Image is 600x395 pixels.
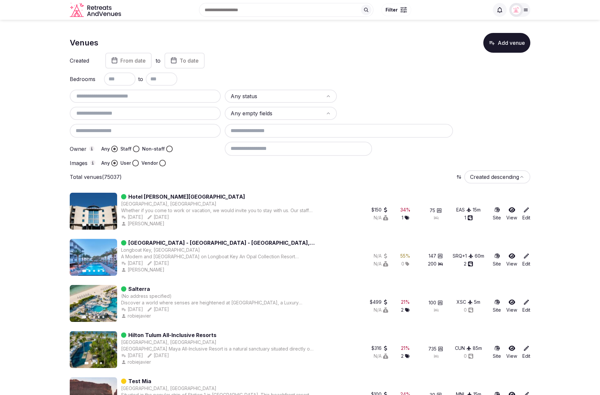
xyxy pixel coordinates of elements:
[522,299,530,313] a: Edit
[400,207,411,213] button: 34%
[473,207,481,213] button: 15m
[88,224,90,226] button: Go to slide 2
[464,261,473,267] button: 2
[121,260,143,267] button: [DATE]
[128,239,350,247] a: [GEOGRAPHIC_DATA] - [GEOGRAPHIC_DATA] - [GEOGRAPHIC_DATA], [GEOGRAPHIC_DATA]
[400,253,410,259] button: 55%
[493,299,501,313] button: Site
[70,58,96,63] label: Created
[493,253,501,267] button: Site
[121,207,313,214] div: Whether if you come to work or vacation, we would invite you to stay with us. Our staff is always...
[401,299,410,305] div: 21 %
[105,53,152,69] button: From date
[453,253,473,259] div: SRQ +1
[374,353,388,359] button: N/A
[121,385,216,392] button: [GEOGRAPHIC_DATA], [GEOGRAPHIC_DATA]
[142,146,165,152] label: Non-staff
[121,359,152,365] div: robiejavier
[121,293,172,299] button: (No address specified)
[98,316,100,318] button: Go to slide 4
[493,207,501,221] a: Site
[70,146,96,152] label: Owner
[128,377,151,385] a: Test Mia
[147,214,169,220] button: [DATE]
[464,214,473,221] button: 1
[374,214,388,221] button: N/A
[522,207,530,221] a: Edit
[121,313,152,319] div: robiejavier
[401,353,410,359] div: 2
[121,299,313,306] div: Discover a world where senses are heightened at [GEOGRAPHIC_DATA], a Luxury Collection Resort & S...
[401,345,410,352] button: 21%
[70,239,117,276] img: Featured image for Zota Beach Resort - Longboat Key - Sarasota, FL
[401,307,410,313] div: 2
[429,253,443,259] button: 147
[128,193,245,201] a: Hotel [PERSON_NAME][GEOGRAPHIC_DATA]
[70,193,117,230] img: Featured image for Hotel Palacio de Aiete
[428,346,443,352] button: 735
[429,299,436,306] span: 100
[121,201,216,207] button: [GEOGRAPHIC_DATA], [GEOGRAPHIC_DATA]
[95,362,97,364] button: Go to slide 3
[506,345,517,359] a: View
[370,299,388,305] button: $499
[374,261,388,267] button: N/A
[464,307,473,313] button: 0
[386,7,398,13] span: Filter
[493,345,501,359] a: Site
[147,352,169,359] button: [DATE]
[121,214,143,220] button: [DATE]
[429,299,443,306] button: 100
[428,261,437,267] span: 200
[473,207,481,213] div: 15 m
[428,261,443,267] button: 200
[93,224,95,226] button: Go to slide 3
[121,352,143,359] button: [DATE]
[121,220,166,227] button: [PERSON_NAME]
[374,307,388,313] button: N/A
[102,224,104,226] button: Go to slide 5
[128,285,150,293] a: Salterra
[121,306,143,313] button: [DATE]
[102,270,104,272] button: Go to slide 5
[453,253,473,259] button: SRQ+1
[89,146,94,151] button: Owner
[473,345,482,352] button: 85m
[90,160,95,165] button: Images
[483,33,530,53] button: Add venue
[70,285,117,322] img: Featured image for Salterra
[371,207,388,213] button: $150
[428,346,437,352] span: 735
[147,260,169,267] button: [DATE]
[121,253,313,260] div: A Modern and [GEOGRAPHIC_DATA] on Longboat Key An Opal Collection Resort [GEOGRAPHIC_DATA] is lux...
[121,247,200,253] button: Longboat Key, [GEOGRAPHIC_DATA]
[147,306,169,313] div: [DATE]
[473,345,482,352] div: 85 m
[70,3,122,17] a: Visit the homepage
[102,316,104,318] button: Go to slide 5
[70,160,96,166] label: Images
[121,339,216,346] div: [GEOGRAPHIC_DATA], [GEOGRAPHIC_DATA]
[506,299,517,313] a: View
[456,207,471,213] button: EAS
[82,316,87,318] button: Go to slide 1
[464,353,473,359] button: 0
[400,253,410,259] div: 55 %
[374,253,388,259] button: N/A
[371,345,388,352] button: $316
